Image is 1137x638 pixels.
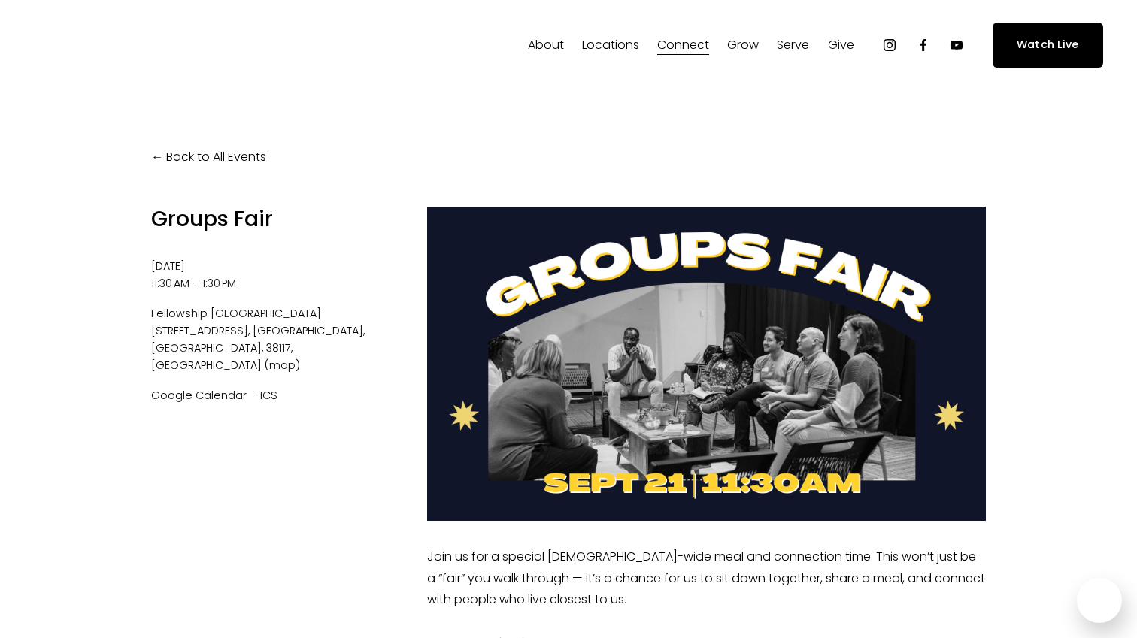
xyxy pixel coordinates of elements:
[657,33,709,57] a: folder dropdown
[528,35,564,56] span: About
[657,35,709,56] span: Connect
[151,276,189,291] time: 11:30 AM
[828,35,854,56] span: Give
[727,35,759,56] span: Grow
[151,388,247,403] a: Google Calendar
[151,207,402,232] h1: Groups Fair
[828,33,854,57] a: folder dropdown
[151,305,402,322] span: Fellowship [GEOGRAPHIC_DATA]
[582,35,639,56] span: Locations
[202,276,236,291] time: 1:30 PM
[151,358,262,373] span: [GEOGRAPHIC_DATA]
[777,35,809,56] span: Serve
[949,38,964,53] a: YouTube
[528,33,564,57] a: folder dropdown
[777,33,809,57] a: folder dropdown
[151,147,266,168] a: Back to All Events
[151,259,185,274] time: [DATE]
[151,323,365,355] span: [GEOGRAPHIC_DATA], [GEOGRAPHIC_DATA], 38117
[916,38,931,53] a: Facebook
[151,323,253,338] span: [STREET_ADDRESS]
[993,23,1103,67] a: Watch Live
[727,33,759,57] a: folder dropdown
[260,388,277,403] a: ICS
[265,358,300,373] a: (map)
[882,38,897,53] a: Instagram
[34,30,244,60] img: Fellowship Memphis
[582,33,639,57] a: folder dropdown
